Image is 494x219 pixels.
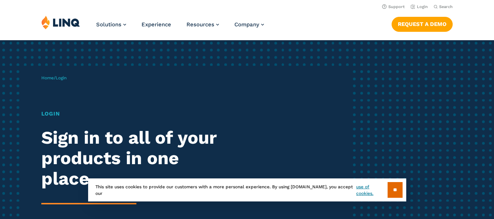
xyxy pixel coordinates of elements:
[186,21,214,28] span: Resources
[392,17,453,31] a: Request a Demo
[411,4,428,9] a: Login
[234,21,259,28] span: Company
[434,4,453,10] button: Open Search Bar
[96,21,121,28] span: Solutions
[56,75,67,80] span: Login
[142,21,171,28] a: Experience
[382,4,405,9] a: Support
[41,15,80,29] img: LINQ | K‑12 Software
[234,21,264,28] a: Company
[356,184,387,197] a: use of cookies.
[96,21,126,28] a: Solutions
[41,75,67,80] span: /
[41,110,232,118] h1: Login
[392,15,453,31] nav: Button Navigation
[96,15,264,39] nav: Primary Navigation
[88,178,406,201] div: This site uses cookies to provide our customers with a more personal experience. By using [DOMAIN...
[439,4,453,9] span: Search
[186,21,219,28] a: Resources
[41,128,232,189] h2: Sign in to all of your products in one place.
[41,75,54,80] a: Home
